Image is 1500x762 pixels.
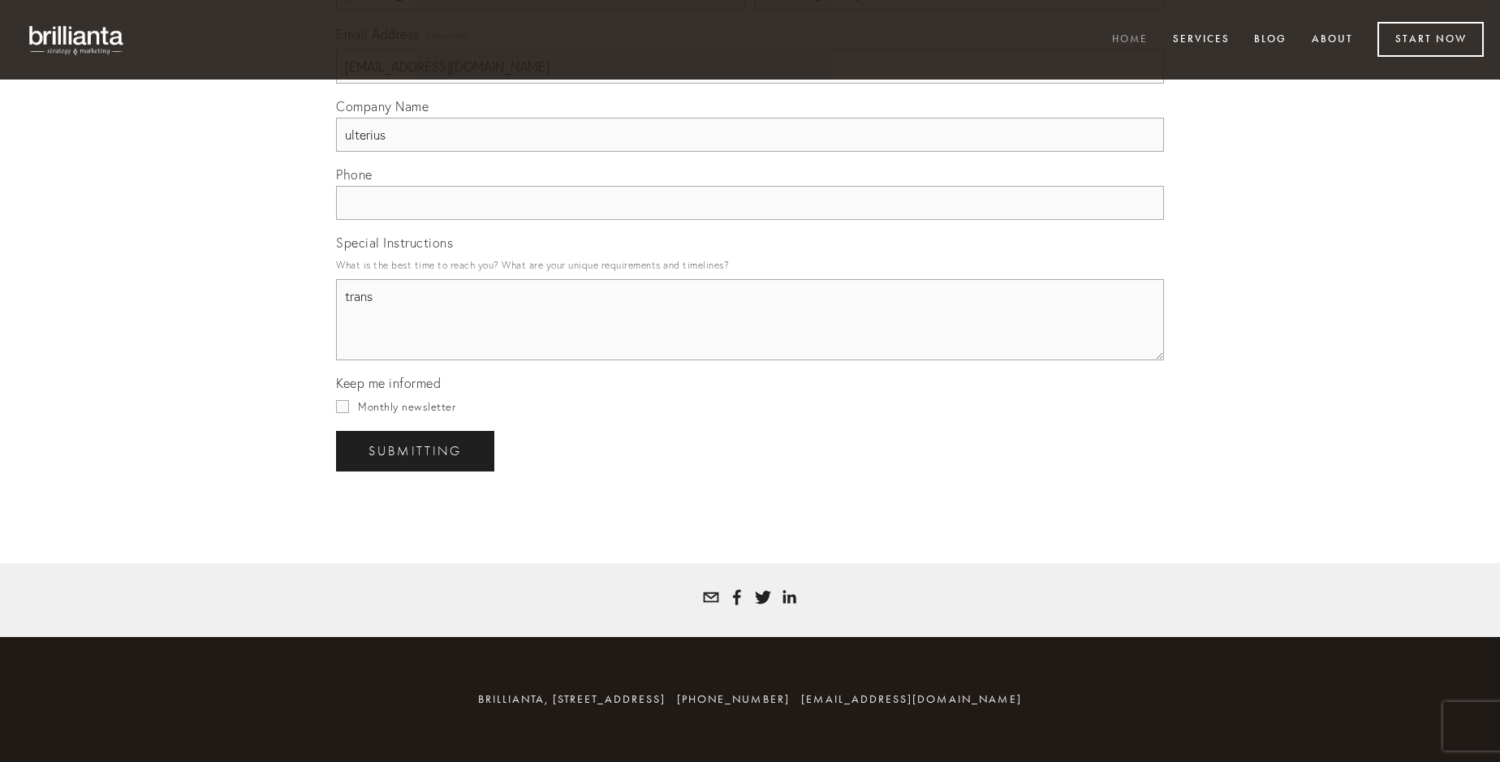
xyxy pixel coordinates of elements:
[16,16,138,63] img: brillianta - research, strategy, marketing
[1244,27,1297,54] a: Blog
[336,235,453,251] span: Special Instructions
[369,444,462,458] span: Submitting
[1377,22,1484,57] a: Start Now
[336,431,494,471] button: SubmittingSubmitting
[336,400,349,413] input: Monthly newsletter
[336,375,441,391] span: Keep me informed
[729,589,745,605] a: Tatyana Bolotnikov White
[336,98,429,114] span: Company Name
[336,254,1164,276] p: What is the best time to reach you? What are your unique requirements and timelines?
[336,279,1164,360] textarea: trans
[781,589,797,605] a: Tatyana White
[478,692,666,706] span: brillianta, [STREET_ADDRESS]
[358,400,455,413] span: Monthly newsletter
[1301,27,1364,54] a: About
[703,589,719,605] a: tatyana@brillianta.com
[1101,27,1158,54] a: Home
[336,166,373,183] span: Phone
[801,692,1022,706] a: [EMAIL_ADDRESS][DOMAIN_NAME]
[1162,27,1240,54] a: Services
[677,692,790,706] span: [PHONE_NUMBER]
[755,589,771,605] a: Tatyana White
